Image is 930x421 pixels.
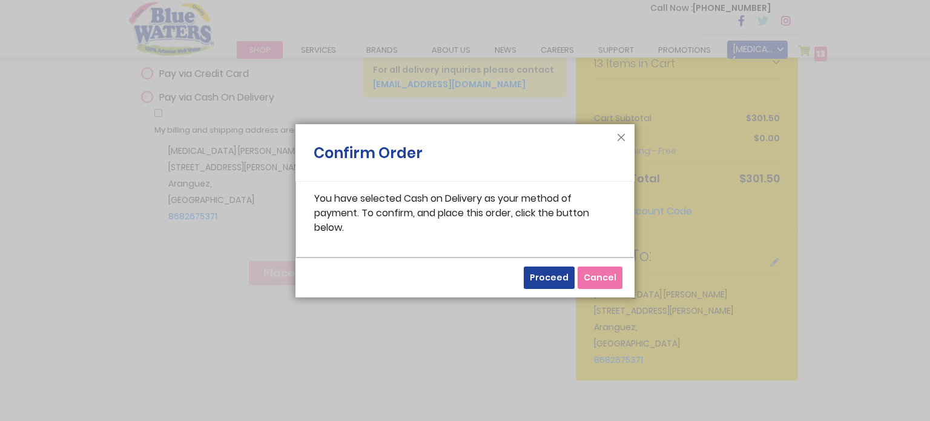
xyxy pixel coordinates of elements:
[314,191,616,235] p: You have selected Cash on Delivery as your method of payment. To confirm, and place this order, c...
[578,267,622,289] button: Cancel
[524,267,575,289] button: Proceed
[314,142,423,170] h1: Confirm Order
[584,271,616,283] span: Cancel
[530,271,569,283] span: Proceed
